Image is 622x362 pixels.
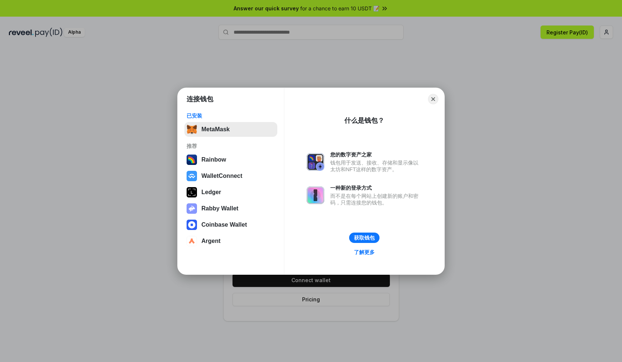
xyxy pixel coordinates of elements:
[187,112,275,119] div: 已安装
[187,187,197,197] img: svg+xml,%3Csvg%20xmlns%3D%22http%3A%2F%2Fwww.w3.org%2F2000%2Fsvg%22%20width%3D%2228%22%20height%3...
[184,217,277,232] button: Coinbase Wallet
[184,152,277,167] button: Rainbow
[330,151,422,158] div: 您的数字资产之家
[344,116,384,125] div: 什么是钱包？
[354,234,375,241] div: 获取钱包
[184,201,277,216] button: Rabby Wallet
[349,233,379,243] button: 获取钱包
[187,95,213,104] h1: 连接钱包
[201,205,238,212] div: Rabby Wallet
[307,186,324,204] img: svg+xml,%3Csvg%20xmlns%3D%22http%3A%2F%2Fwww.w3.org%2F2000%2Fsvg%22%20fill%3D%22none%22%20viewBox...
[184,234,277,248] button: Argent
[330,185,422,191] div: 一种新的登录方式
[184,169,277,183] button: WalletConnect
[187,236,197,246] img: svg+xml,%3Csvg%20width%3D%2228%22%20height%3D%2228%22%20viewBox%3D%220%200%2028%2028%22%20fill%3D...
[187,220,197,230] img: svg+xml,%3Csvg%20width%3D%2228%22%20height%3D%2228%22%20viewBox%3D%220%200%2028%2028%22%20fill%3D...
[201,173,243,179] div: WalletConnect
[330,159,422,173] div: 钱包用于发送、接收、存储和显示像以太坊和NFT这样的数字资产。
[428,94,438,104] button: Close
[201,126,230,133] div: MetaMask
[187,124,197,135] img: svg+xml,%3Csvg%20fill%3D%22none%22%20height%3D%2233%22%20viewBox%3D%220%200%2035%2033%22%20width%...
[187,171,197,181] img: svg+xml,%3Csvg%20width%3D%2228%22%20height%3D%2228%22%20viewBox%3D%220%200%2028%2028%22%20fill%3D...
[354,249,375,256] div: 了解更多
[350,247,379,257] a: 了解更多
[187,155,197,165] img: svg+xml,%3Csvg%20width%3D%22120%22%20height%3D%22120%22%20viewBox%3D%220%200%20120%20120%22%20fil...
[307,153,324,171] img: svg+xml,%3Csvg%20xmlns%3D%22http%3A%2F%2Fwww.w3.org%2F2000%2Fsvg%22%20fill%3D%22none%22%20viewBox...
[201,238,221,244] div: Argent
[184,185,277,200] button: Ledger
[201,156,226,163] div: Rainbow
[201,189,221,196] div: Ledger
[330,193,422,206] div: 而不是在每个网站上创建新的账户和密码，只需连接您的钱包。
[184,122,277,137] button: MetaMask
[187,203,197,214] img: svg+xml,%3Csvg%20xmlns%3D%22http%3A%2F%2Fwww.w3.org%2F2000%2Fsvg%22%20fill%3D%22none%22%20viewBox...
[187,143,275,149] div: 推荐
[201,221,247,228] div: Coinbase Wallet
